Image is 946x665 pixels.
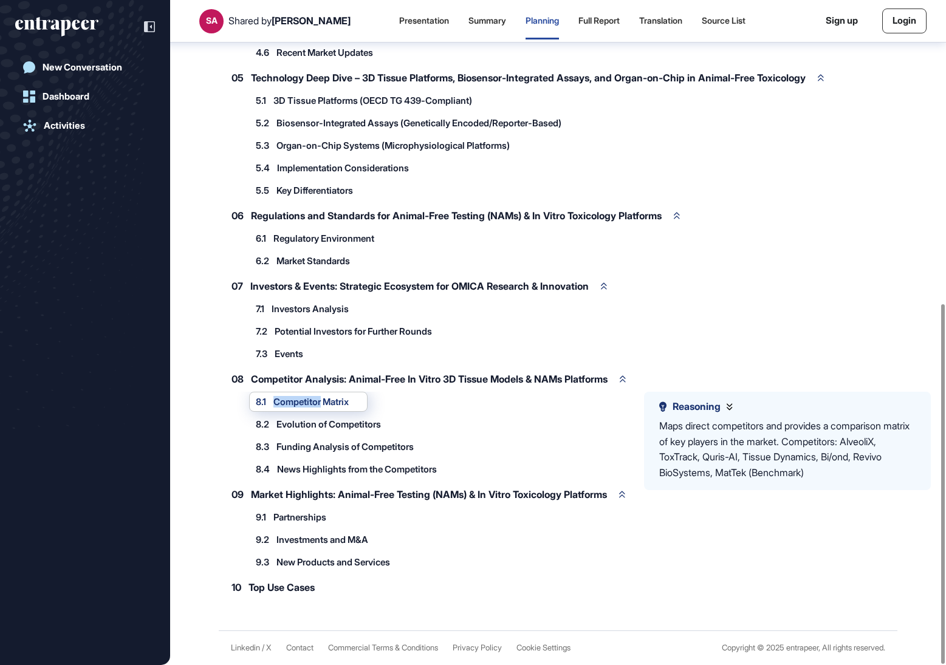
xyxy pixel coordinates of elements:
[206,16,218,26] div: SA
[256,327,267,336] span: 7.2
[231,374,244,384] span: 08
[276,48,373,57] span: Recent Market Updates
[276,558,390,567] span: New Products and Services
[228,15,351,27] div: Shared by
[277,465,437,474] span: News Highlights from the Competitors
[256,513,266,522] span: 9.1
[272,304,349,313] span: Investors Analysis
[266,643,272,652] a: X
[256,420,269,429] span: 8.2
[256,256,269,265] span: 6.2
[275,327,432,336] span: Potential Investors for Further Rounds
[256,304,264,313] span: 7.1
[273,234,374,243] span: Regulatory Environment
[256,558,269,567] span: 9.3
[256,118,269,128] span: 5.2
[702,16,745,26] div: Source List
[231,489,244,499] span: 09
[251,211,662,220] span: Regulations and Standards for Animal-Free Testing (NAMs) & In Vitro Toxicology Platforms
[276,535,368,544] span: Investments and M&A
[673,401,721,412] span: Reasoning
[231,211,244,220] span: 06
[248,582,315,592] span: Top Use Cases
[251,73,806,83] span: Technology Deep Dive – 3D Tissue Platforms, Biosensor-Integrated Assays, and Organ-on-Chip in Ani...
[399,16,449,26] div: Presentation
[256,349,267,358] span: 7.3
[256,465,270,474] span: 8.4
[256,442,269,451] span: 8.3
[231,281,243,291] span: 07
[251,489,607,499] span: Market Highlights: Animal-Free Testing (NAMs) & In Vitro Toxicology Platforms
[276,442,414,451] span: Funding Analysis of Competitors
[516,643,571,652] a: Cookie Settings
[578,16,620,26] div: Full Report
[882,9,927,33] a: Login
[44,120,85,131] div: Activities
[231,73,244,83] span: 05
[276,186,353,195] span: Key Differentiators
[526,16,559,26] div: Planning
[272,15,351,27] span: [PERSON_NAME]
[453,643,502,652] a: Privacy Policy
[722,643,885,652] div: Copyright © 2025 entrapeer, All rights reserved.
[256,397,266,406] span: 8.1
[256,186,269,195] span: 5.5
[273,96,472,105] span: 3D Tissue Platforms (OECD TG 439-Compliant)
[826,14,858,28] a: Sign up
[15,17,98,36] div: entrapeer-logo
[273,513,326,522] span: Partnerships
[328,643,438,652] a: Commercial Terms & Conditions
[276,141,510,150] span: Organ-on-Chip Systems (Microphysiological Platforms)
[286,643,314,652] span: Contact
[275,349,303,358] span: Events
[256,163,270,172] span: 5.4
[43,91,89,102] div: Dashboard
[231,582,241,592] span: 10
[43,62,122,73] div: New Conversation
[262,643,264,652] span: /
[256,141,269,150] span: 5.3
[256,96,266,105] span: 5.1
[659,418,916,480] div: Maps direct competitors and provides a comparison matrix of key players in the market. Competitor...
[256,234,266,243] span: 6.1
[276,420,381,429] span: Evolution of Competitors
[273,397,349,406] span: Competitor Matrix
[276,118,561,128] span: Biosensor-Integrated Assays (Genetically Encoded/Reporter-Based)
[251,374,608,384] span: Competitor Analysis: Animal-Free In Vitro 3D Tissue Models & NAMs Platforms
[468,16,506,26] div: Summary
[639,16,682,26] div: Translation
[276,256,350,265] span: Market Standards
[277,163,409,172] span: Implementation Considerations
[250,281,589,291] span: Investors & Events: Strategic Ecosystem for OMICA Research & Innovation
[231,643,260,652] a: Linkedin
[256,48,269,57] span: 4.6
[256,535,269,544] span: 9.2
